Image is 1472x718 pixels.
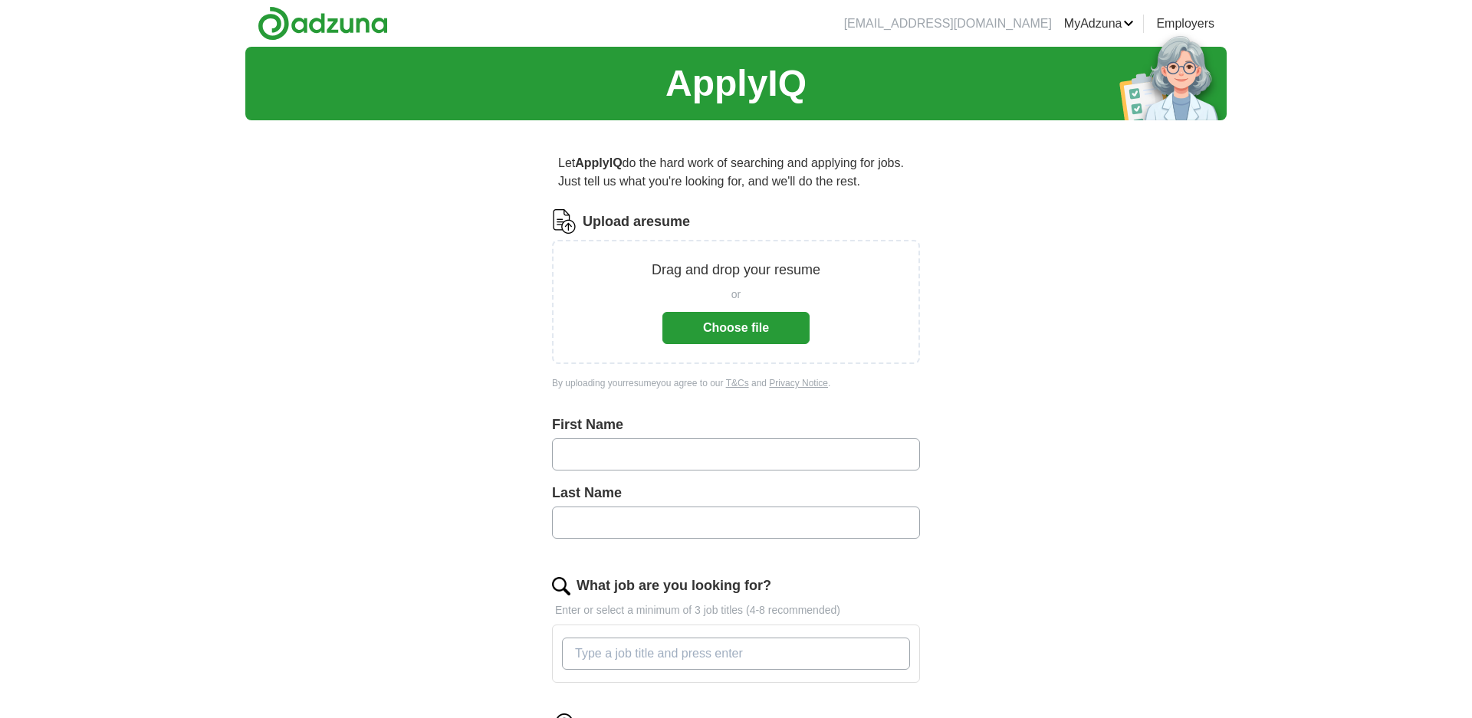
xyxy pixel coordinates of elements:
[552,602,920,618] p: Enter or select a minimum of 3 job titles (4-8 recommended)
[844,15,1052,33] li: [EMAIL_ADDRESS][DOMAIN_NAME]
[1064,15,1135,33] a: MyAdzuna
[726,378,749,389] a: T&Cs
[731,287,741,303] span: or
[583,211,690,232] label: Upload a resume
[552,376,920,390] div: By uploading your resume you agree to our and .
[552,415,920,435] label: First Name
[552,577,570,595] img: search.png
[552,483,920,503] label: Last Name
[577,575,771,596] label: What job are you looking for?
[258,6,388,41] img: Adzuna logo
[665,56,807,111] h1: ApplyIQ
[575,156,622,169] strong: ApplyIQ
[552,209,577,234] img: CV Icon
[562,638,910,670] input: Type a job title and press enter
[652,260,820,280] p: Drag and drop your resume
[662,312,810,344] button: Choose file
[1156,15,1214,33] a: Employers
[769,378,828,389] a: Privacy Notice
[552,148,920,197] p: Let do the hard work of searching and applying for jobs. Just tell us what you're looking for, an...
